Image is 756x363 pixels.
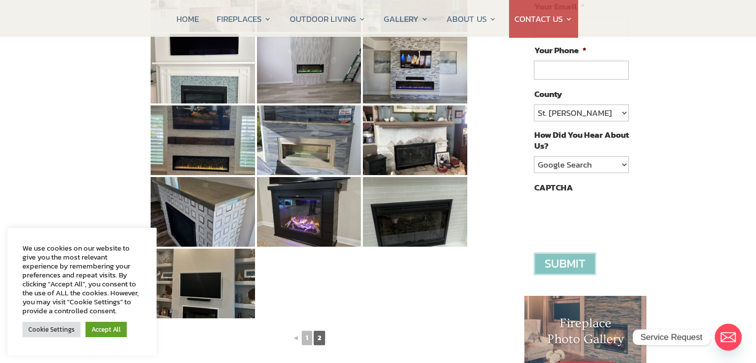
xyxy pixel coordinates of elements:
label: CAPTCHA [534,182,573,193]
img: 32 [257,105,361,175]
div: We use cookies on our website to give you the most relevant experience by remembering your prefer... [22,244,142,315]
a: ◄ [291,332,300,344]
img: 29 [257,34,361,103]
label: Your Phone [534,45,586,56]
input: Submit [534,253,596,275]
a: Cookie Settings [22,322,81,337]
span: 2 [314,331,325,345]
img: 31 [151,105,255,175]
h1: Fireplace Photo Gallery [544,316,627,352]
label: How Did You Hear About Us? [534,129,628,151]
img: 37 [151,249,255,318]
img: 35 [257,177,361,247]
label: County [534,89,562,99]
img: 36 [363,177,467,247]
a: Email [715,324,742,351]
img: 34 [151,177,255,247]
img: 30 [363,34,467,103]
img: 33 [363,105,467,175]
iframe: reCAPTCHA [534,198,685,237]
img: 28 [151,34,255,103]
a: Accept All [85,322,127,337]
a: 1 [302,331,312,345]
